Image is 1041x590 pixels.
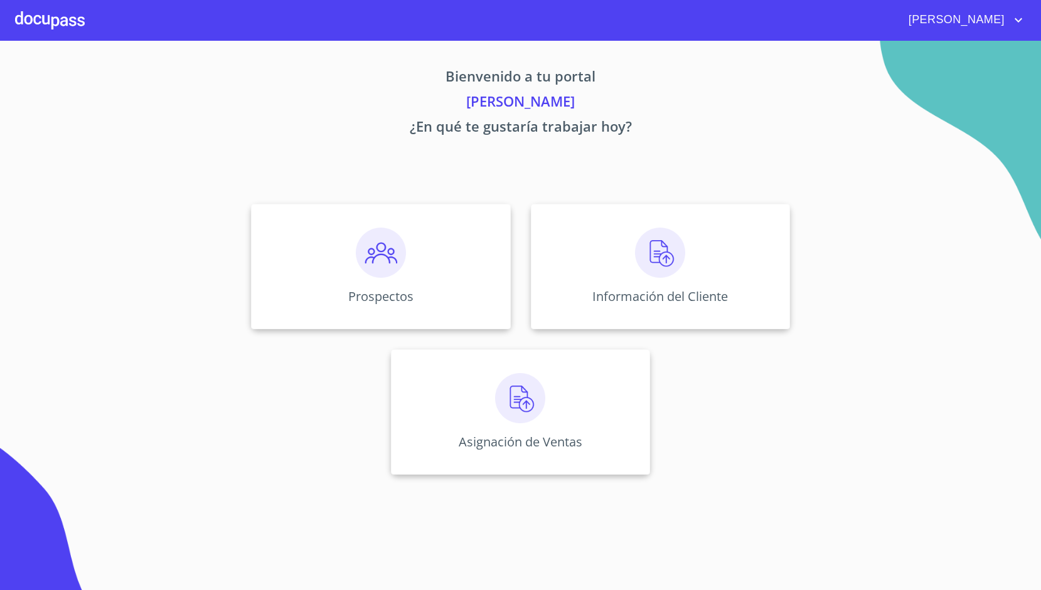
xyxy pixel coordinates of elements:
p: [PERSON_NAME] [134,91,907,116]
p: Información del Cliente [592,288,728,305]
img: prospectos.png [356,228,406,278]
p: Bienvenido a tu portal [134,66,907,91]
img: carga.png [635,228,685,278]
p: Prospectos [348,288,414,305]
button: account of current user [899,10,1026,30]
p: Asignación de Ventas [459,433,582,450]
p: ¿En qué te gustaría trabajar hoy? [134,116,907,141]
img: carga.png [495,373,545,423]
span: [PERSON_NAME] [899,10,1011,30]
